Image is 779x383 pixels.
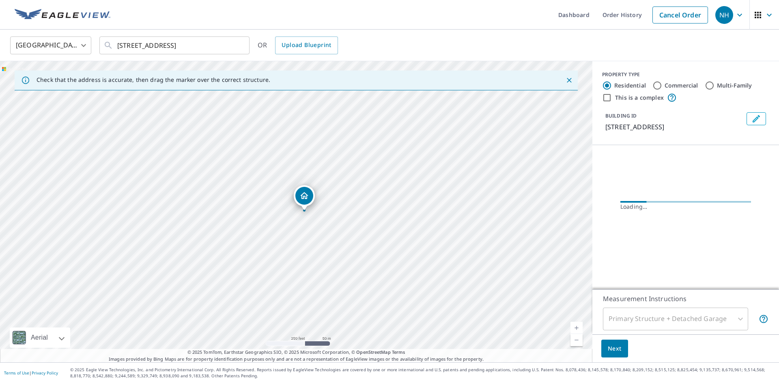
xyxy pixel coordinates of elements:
[15,9,110,21] img: EV Logo
[601,340,628,358] button: Next
[356,349,390,355] a: OpenStreetMap
[392,349,405,355] a: Terms
[759,314,768,324] span: Your report will include the primary structure and a detached garage if one exists.
[282,40,331,50] span: Upload Blueprint
[564,75,575,86] button: Close
[615,94,664,102] label: This is a complex
[4,370,29,376] a: Terms of Use
[605,112,637,119] p: BUILDING ID
[603,294,768,304] p: Measurement Instructions
[603,308,748,330] div: Primary Structure + Detached Garage
[717,81,752,90] label: Multi-Family
[10,34,91,57] div: [GEOGRAPHIC_DATA]
[570,334,583,346] a: Current Level 17, Zoom Out
[275,36,338,54] a: Upload Blueprint
[620,203,751,211] div: Loading…
[570,322,583,334] a: Current Level 17, Zoom In
[4,370,58,375] p: |
[70,367,775,379] p: © 2025 Eagle View Technologies, Inc. and Pictometry International Corp. All Rights Reserved. Repo...
[10,327,70,348] div: Aerial
[602,71,769,78] div: PROPERTY TYPE
[747,112,766,125] button: Edit building 1
[28,327,50,348] div: Aerial
[258,36,338,54] div: OR
[665,81,698,90] label: Commercial
[294,185,315,210] div: Dropped pin, building 1, Residential property, 9729 Dayton Ave N Seattle, WA 98103
[652,6,708,24] a: Cancel Order
[614,81,646,90] label: Residential
[32,370,58,376] a: Privacy Policy
[715,6,733,24] div: NH
[117,34,233,57] input: Search by address or latitude-longitude
[605,122,743,132] p: [STREET_ADDRESS]
[37,76,270,83] p: Check that the address is accurate, then drag the marker over the correct structure.
[608,344,622,354] span: Next
[187,349,405,356] span: © 2025 TomTom, Earthstar Geographics SIO, © 2025 Microsoft Corporation, ©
